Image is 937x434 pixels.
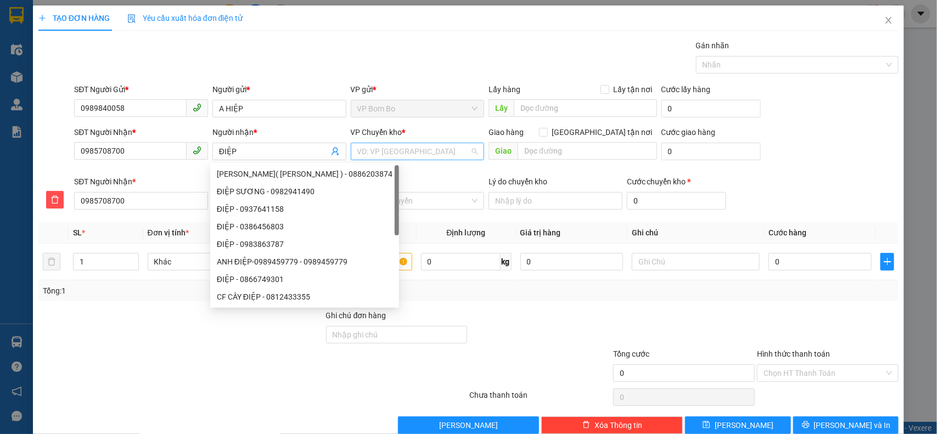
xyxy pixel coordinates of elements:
span: Định lượng [447,228,486,237]
label: Cước giao hàng [661,128,716,137]
div: ĐIỆP - 0866749301 [217,273,392,285]
div: ĐIỆP SƯƠNG - 0982941490 [210,183,399,200]
span: Tổng cước [613,350,649,358]
div: CF CÂY ĐIỆP - 0812433355 [210,288,399,306]
label: Hình thức thanh toán [757,350,830,358]
span: phone [193,103,201,112]
input: Ghi Chú [632,253,760,270]
span: save [703,421,710,430]
input: Cước lấy hàng [661,100,761,117]
button: plus [880,253,894,270]
div: ANH ĐIỆP-0989459779 - 0989459779 [210,253,399,270]
button: delete [43,253,60,270]
span: Lấy hàng [489,85,520,94]
span: Lấy [489,99,514,117]
span: kg [501,253,512,270]
span: Đơn vị tính [148,228,189,237]
span: Giá trị hàng [520,228,561,237]
label: Gán nhãn [696,41,730,50]
span: [PERSON_NAME] [715,419,773,431]
span: Khác [154,253,269,270]
label: Lý do chuyển kho [489,177,547,186]
input: Cước giao hàng [661,143,761,160]
div: ANH ĐIỆP-0989459779 - 0989459779 [217,256,392,268]
div: SĐT Người Nhận [74,126,208,138]
span: Giao hàng [489,128,524,137]
input: Dọc đường [514,99,657,117]
span: delete [47,195,63,204]
span: VP Bom Bo [357,100,478,117]
span: TẠO ĐƠN HÀNG [38,14,110,22]
button: delete [46,191,64,208]
span: Yêu cầu xuất hóa đơn điện tử [127,14,243,22]
input: 0 [520,253,624,270]
span: close [884,16,893,25]
span: plus [881,257,894,266]
span: plus [38,14,46,22]
span: Giao [489,142,518,160]
span: [PERSON_NAME] và In [814,419,891,431]
span: printer [802,421,810,430]
button: printer[PERSON_NAME] và In [793,416,899,434]
div: ĐIỆP SƯƠNG - 0982941490 [217,185,392,198]
div: SĐT Người Nhận [74,176,208,188]
div: ĐIỆP - 0386456803 [210,218,399,235]
th: Ghi chú [627,222,764,244]
label: Ghi chú đơn hàng [326,311,386,320]
span: VP Chuyển kho [351,128,402,137]
input: Dọc đường [518,142,657,160]
button: Close [873,5,904,36]
button: [PERSON_NAME] [398,416,540,434]
div: SĐT Người Gửi [74,83,208,95]
div: [PERSON_NAME]( [PERSON_NAME] ) - 0886203874 [217,168,392,180]
div: Cước chuyển kho [627,176,726,188]
div: CF CÂY ĐIỆP - 0812433355 [217,291,392,303]
button: save[PERSON_NAME] [685,416,790,434]
label: Cước lấy hàng [661,85,711,94]
div: ĐIỆP - 0937641158 [217,203,392,215]
input: Ghi chú đơn hàng [326,326,468,343]
span: [GEOGRAPHIC_DATA] tận nơi [548,126,657,138]
span: delete [582,421,590,430]
img: icon [127,14,136,23]
div: Người nhận [212,126,346,138]
span: Cước hàng [768,228,806,237]
span: user-add [331,147,340,156]
button: deleteXóa Thông tin [541,416,683,434]
div: ĐIỆP - 0983863787 [217,238,392,250]
div: ĐIỆP - 0386456803 [217,221,392,233]
span: phone [193,146,201,155]
div: Người gửi [212,83,346,95]
div: ĐIỆP - 0866749301 [210,270,399,288]
div: VP gửi [351,83,485,95]
span: [PERSON_NAME] [439,419,498,431]
div: Chưa thanh toán [469,389,613,408]
span: Xóa Thông tin [594,419,642,431]
input: SĐT người nhận [74,192,208,210]
div: MINH CHÂU( HỒNG ĐIỆP ) - 0886203874 [210,165,399,183]
div: ĐIỆP - 0937641158 [210,200,399,218]
div: ĐIỆP - 0983863787 [210,235,399,253]
div: Tổng: 1 [43,285,362,297]
span: Lấy tận nơi [609,83,657,95]
span: SL [73,228,82,237]
input: Lý do chuyển kho [489,192,622,210]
